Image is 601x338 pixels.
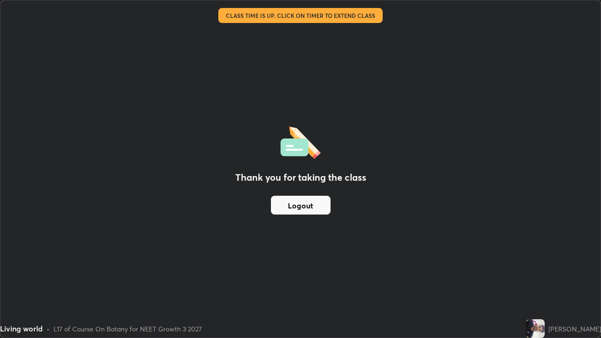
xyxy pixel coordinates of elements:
[54,324,202,334] div: L17 of Course On Botany for NEET Growth 3 2027
[235,170,366,184] h2: Thank you for taking the class
[280,123,321,159] img: offlineFeedback.1438e8b3.svg
[526,319,545,338] img: 736025e921674e2abaf8bd4c02bac161.jpg
[548,324,601,334] div: [PERSON_NAME]
[46,324,50,334] div: •
[271,196,331,215] button: Logout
